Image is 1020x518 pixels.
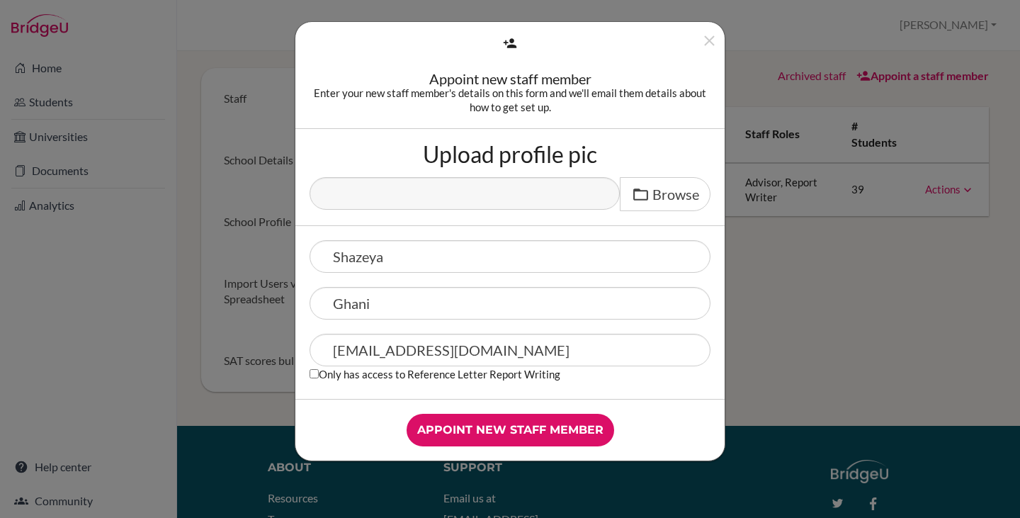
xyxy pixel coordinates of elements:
[310,240,710,273] input: First name
[423,143,597,166] label: Upload profile pic
[310,366,560,381] label: Only has access to Reference Letter Report Writing
[310,287,710,320] input: Last name
[310,369,319,378] input: Only has access to Reference Letter Report Writing
[310,86,710,114] div: Enter your new staff member's details on this form and we'll email them details about how to get ...
[407,414,614,446] input: Appoint new staff member
[310,72,710,86] div: Appoint new staff member
[310,334,710,366] input: Email
[701,32,718,55] button: Close
[652,186,699,203] span: Browse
